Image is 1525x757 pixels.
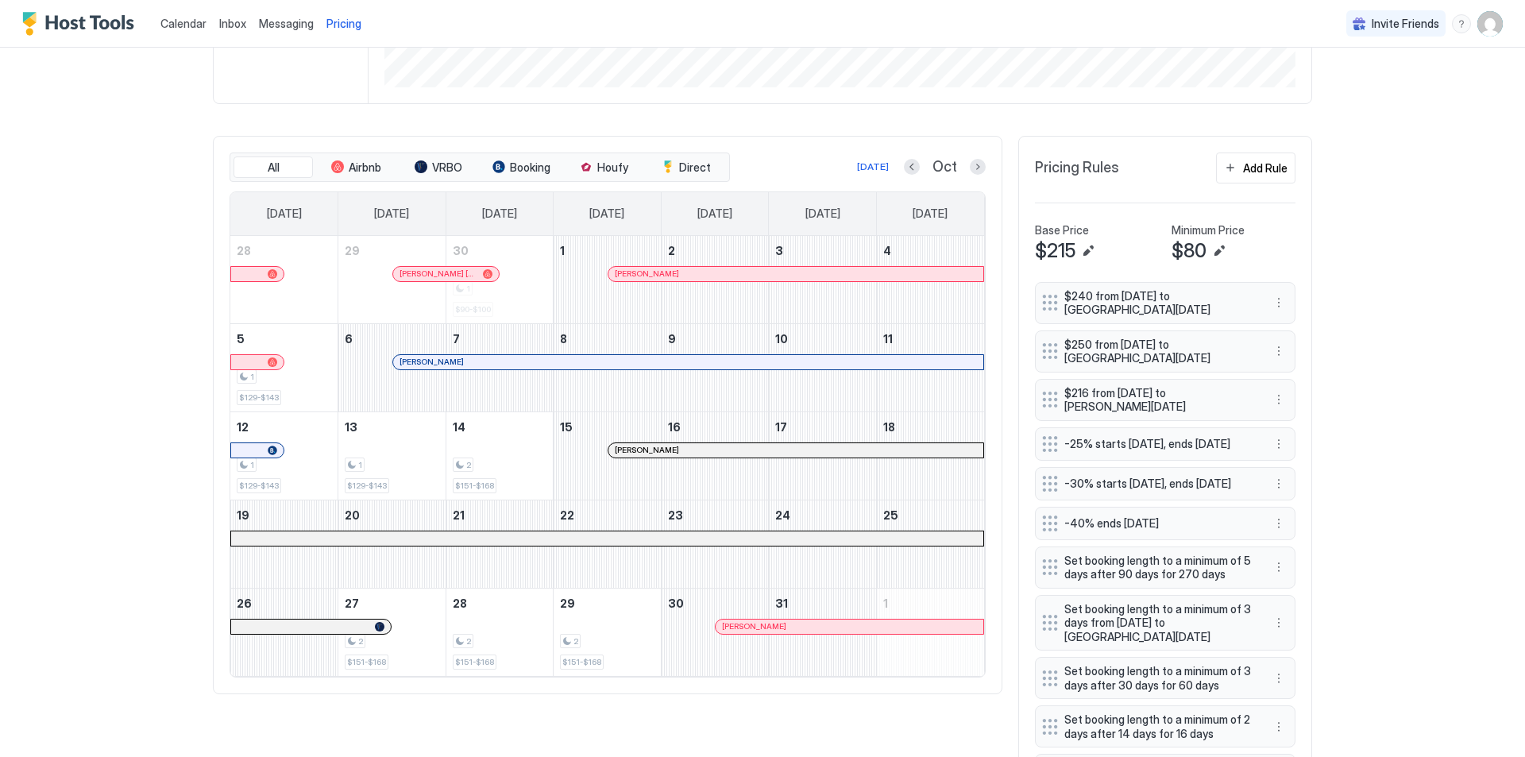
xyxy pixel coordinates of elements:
span: 8 [560,332,567,346]
span: [PERSON_NAME] [PERSON_NAME] [400,268,477,279]
td: October 31, 2025 [769,588,877,676]
td: October 24, 2025 [769,500,877,588]
a: October 29, 2025 [554,589,661,618]
span: 11 [883,332,893,346]
a: October 14, 2025 [446,412,554,442]
td: October 2, 2025 [661,236,769,324]
div: menu [1452,14,1471,33]
button: Direct [647,156,726,179]
span: Booking [510,160,550,175]
a: October 4, 2025 [877,236,984,265]
button: Booking [481,156,561,179]
button: More options [1269,474,1288,493]
span: 2 [466,460,471,470]
a: Sunday [251,192,318,235]
td: October 14, 2025 [446,411,554,500]
div: menu [1269,669,1288,688]
span: Houfy [597,160,628,175]
td: October 21, 2025 [446,500,554,588]
div: menu [1269,514,1288,533]
td: October 19, 2025 [230,500,338,588]
span: 25 [883,508,898,522]
span: 29 [345,244,360,257]
span: 1 [358,460,362,470]
a: October 26, 2025 [230,589,338,618]
span: 17 [775,420,787,434]
button: More options [1269,717,1288,736]
button: VRBO [399,156,478,179]
span: Calendar [160,17,207,30]
td: October 17, 2025 [769,411,877,500]
td: October 3, 2025 [769,236,877,324]
span: 10 [775,332,788,346]
span: 14 [453,420,465,434]
button: More options [1269,293,1288,312]
a: Monday [358,192,425,235]
td: October 27, 2025 [338,588,446,676]
td: October 23, 2025 [661,500,769,588]
span: 7 [453,332,460,346]
button: Next month [970,159,986,175]
span: $250 from [DATE] to [GEOGRAPHIC_DATA][DATE] [1064,338,1253,365]
span: 3 [775,244,783,257]
div: menu [1269,613,1288,632]
span: 24 [775,508,790,522]
button: Airbnb [316,156,396,179]
a: October 13, 2025 [338,412,446,442]
span: Inbox [219,17,246,30]
span: 20 [345,508,360,522]
td: October 1, 2025 [554,236,662,324]
td: October 5, 2025 [230,323,338,411]
td: October 11, 2025 [876,323,984,411]
a: October 8, 2025 [554,324,661,353]
a: October 11, 2025 [877,324,984,353]
span: 22 [560,508,574,522]
span: 1 [560,244,565,257]
button: Edit [1210,241,1229,261]
span: 16 [668,420,681,434]
span: 2 [466,636,471,647]
td: November 1, 2025 [876,588,984,676]
a: September 30, 2025 [446,236,554,265]
span: Base Price [1035,223,1089,238]
span: VRBO [432,160,462,175]
iframe: Intercom live chat [16,703,54,741]
a: October 30, 2025 [662,589,769,618]
span: [PERSON_NAME] [722,621,786,631]
div: menu [1269,717,1288,736]
td: October 9, 2025 [661,323,769,411]
td: October 29, 2025 [554,588,662,676]
span: 31 [775,597,788,610]
span: Direct [679,160,711,175]
div: menu [1269,390,1288,409]
a: October 6, 2025 [338,324,446,353]
span: 2 [573,636,578,647]
td: September 28, 2025 [230,236,338,324]
a: Wednesday [573,192,640,235]
div: menu [1269,293,1288,312]
button: [DATE] [855,157,891,176]
a: Tuesday [466,192,533,235]
a: October 21, 2025 [446,500,554,530]
span: [DATE] [697,207,732,221]
span: $151-$168 [455,481,494,491]
a: October 24, 2025 [769,500,876,530]
button: Houfy [564,156,643,179]
span: 9 [668,332,676,346]
a: September 29, 2025 [338,236,446,265]
span: 1 [883,597,888,610]
td: October 26, 2025 [230,588,338,676]
td: October 20, 2025 [338,500,446,588]
span: [DATE] [482,207,517,221]
a: October 23, 2025 [662,500,769,530]
span: [DATE] [589,207,624,221]
span: 1 [250,372,254,382]
span: Pricing Rules [1035,159,1119,177]
button: Add Rule [1216,153,1295,183]
a: October 31, 2025 [769,589,876,618]
span: $151-$168 [347,657,386,667]
span: [PERSON_NAME] [400,357,464,367]
a: Messaging [259,15,314,32]
span: Set booking length to a minimum of 3 days from [DATE] to [GEOGRAPHIC_DATA][DATE] [1064,602,1253,644]
a: October 28, 2025 [446,589,554,618]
